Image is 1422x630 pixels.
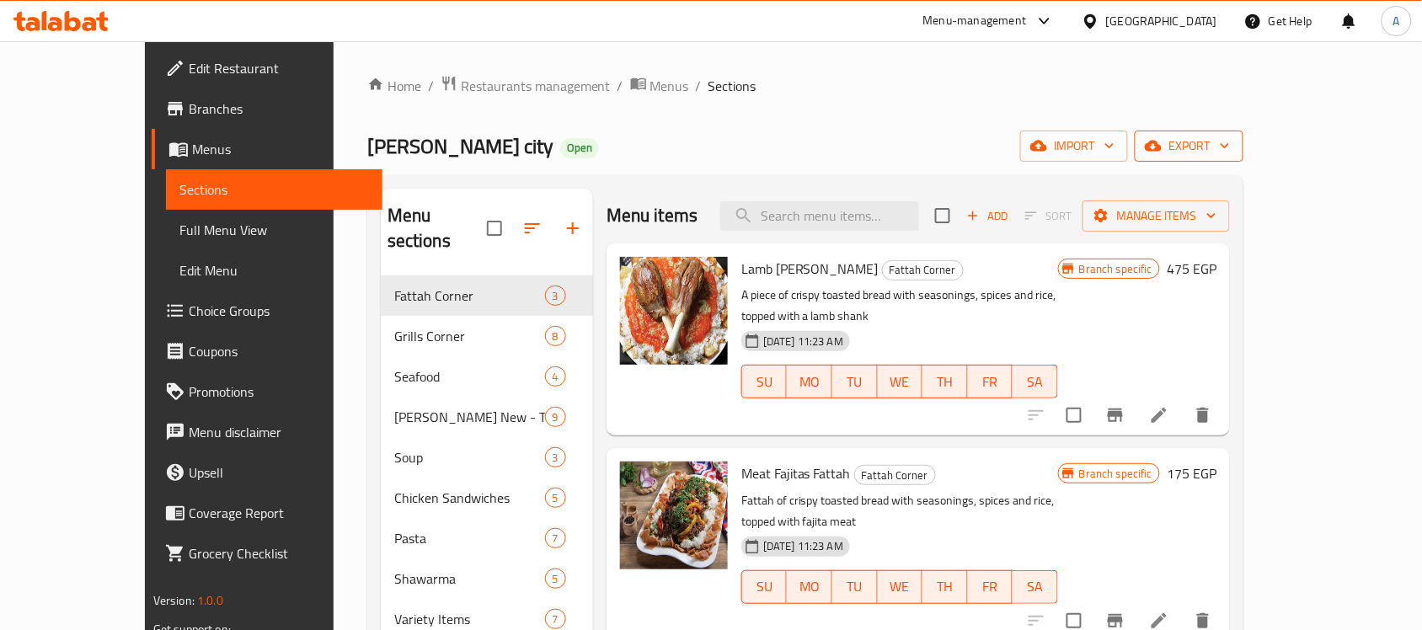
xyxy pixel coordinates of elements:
img: Lamb Shank Fattah [620,257,728,365]
li: / [428,76,434,96]
span: 7 [546,611,565,627]
li: / [696,76,702,96]
span: Coupons [189,341,369,361]
div: Fattah Corner3 [381,275,593,316]
div: Shawarma5 [381,558,593,599]
button: Add [960,203,1014,229]
span: FR [975,370,1007,394]
span: SU [749,574,781,599]
div: Grills Corner8 [381,316,593,356]
button: SU [741,570,788,604]
span: Fattah Corner [394,286,545,306]
span: [DATE] 11:23 AM [756,334,850,350]
span: Add [965,206,1010,226]
h2: Menu items [607,203,698,228]
div: Pasta7 [381,518,593,558]
h6: 475 EGP [1167,257,1216,280]
a: Sections [166,169,382,210]
a: Edit menu item [1149,405,1169,425]
span: Sections [179,179,369,200]
a: Coverage Report [152,493,382,533]
span: FR [975,574,1007,599]
a: Upsell [152,452,382,493]
button: TH [922,570,968,604]
span: 9 [546,409,565,425]
span: Shawarma [394,569,545,589]
button: WE [878,365,923,398]
div: [PERSON_NAME] New - Tageen9 [381,397,593,437]
span: 1.0.0 [197,590,223,611]
span: WE [885,574,917,599]
span: SA [1019,574,1051,599]
span: [DATE] 11:23 AM [756,538,850,554]
button: SA [1013,365,1058,398]
div: items [545,528,566,548]
div: Pasta [394,528,545,548]
span: Promotions [189,382,369,402]
span: Manage items [1096,206,1216,227]
button: FR [968,570,1013,604]
span: TH [929,370,961,394]
div: Soup [394,447,545,467]
div: Menu-management [923,11,1027,31]
span: TU [839,370,871,394]
nav: breadcrumb [367,75,1243,97]
li: / [617,76,623,96]
button: TH [922,365,968,398]
span: 7 [546,531,565,547]
span: Coverage Report [189,503,369,523]
div: Soup3 [381,437,593,478]
span: Open [560,141,599,155]
span: Select section first [1014,203,1083,229]
div: Seafood4 [381,356,593,397]
span: Grills Corner [394,326,545,346]
button: TU [832,365,878,398]
span: Seafood [394,366,545,387]
button: SU [741,365,788,398]
span: Branches [189,99,369,119]
a: Promotions [152,371,382,412]
a: Home [367,76,421,96]
h2: Menu sections [388,203,487,254]
span: Choice Groups [189,301,369,321]
h6: 175 EGP [1167,462,1216,485]
div: Chicken Sandwiches [394,488,545,508]
span: Lamb [PERSON_NAME] [741,256,879,281]
p: Fattah of crispy toasted bread with seasonings, spices and rice, topped with fajita meat [741,490,1058,532]
a: Coupons [152,331,382,371]
span: Edit Menu [179,260,369,280]
span: Fattah Corner [855,466,935,485]
button: Branch-specific-item [1095,395,1136,435]
span: [PERSON_NAME] New - Tageen [394,407,545,427]
button: delete [1183,395,1223,435]
span: Grocery Checklist [189,543,369,563]
span: Select section [925,198,960,233]
button: Manage items [1083,200,1230,232]
span: Full Menu View [179,220,369,240]
a: Edit Restaurant [152,48,382,88]
span: Select to update [1056,398,1092,433]
div: Open [560,138,599,158]
div: items [545,569,566,589]
a: Full Menu View [166,210,382,250]
span: Edit Restaurant [189,58,369,78]
span: MO [794,370,826,394]
span: Variety Items [394,609,545,629]
span: SA [1019,370,1051,394]
a: Menus [630,75,689,97]
div: items [545,366,566,387]
span: import [1034,136,1115,157]
span: MO [794,574,826,599]
span: Restaurants management [461,76,611,96]
button: TU [832,570,878,604]
a: Menu disclaimer [152,412,382,452]
span: A [1393,12,1400,30]
p: A piece of crispy toasted bread with seasonings, spices and rice, topped with a lamb shank [741,285,1058,327]
a: Menus [152,129,382,169]
div: items [545,447,566,467]
div: Chicken Sandwiches5 [381,478,593,518]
